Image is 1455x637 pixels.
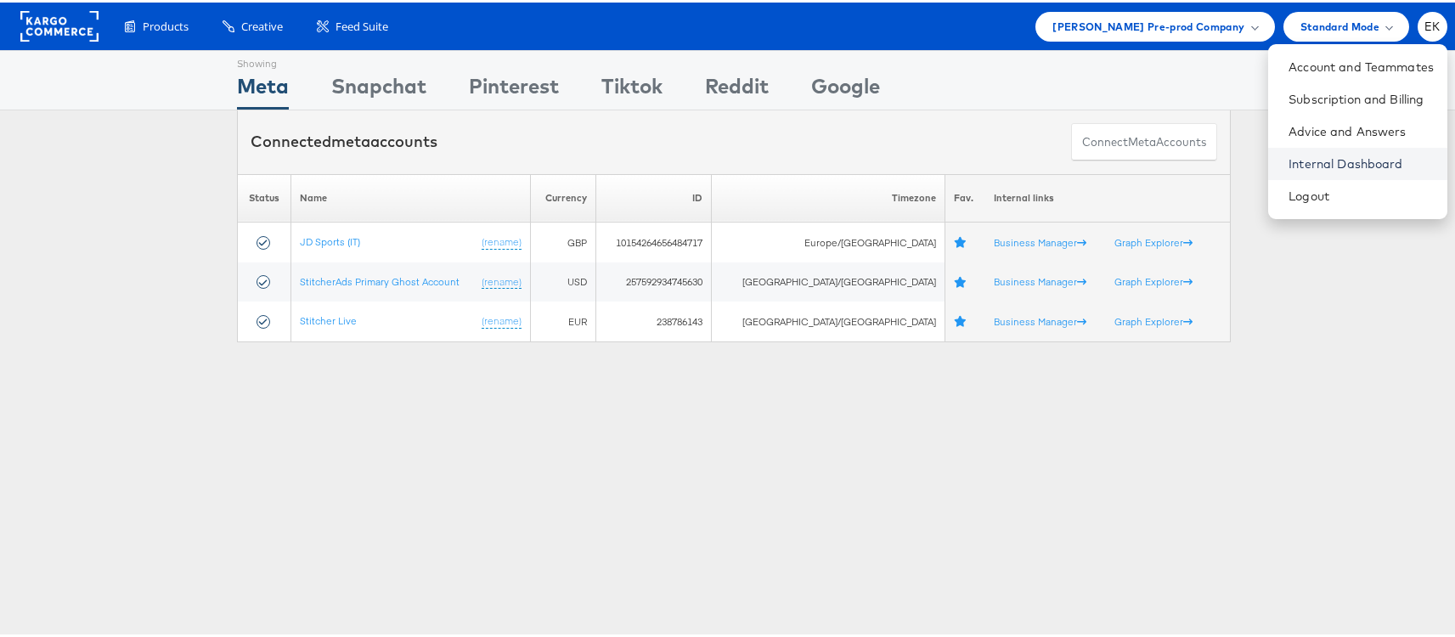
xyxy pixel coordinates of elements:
a: (rename) [482,273,522,287]
span: [PERSON_NAME] Pre-prod Company [1052,15,1244,33]
a: Advice and Answers [1289,121,1434,138]
a: Stitcher Live [300,312,357,324]
a: Business Manager [994,273,1086,285]
a: Graph Explorer [1114,234,1193,246]
span: Standard Mode [1300,15,1379,33]
span: Feed Suite [336,16,388,32]
span: EK [1424,19,1441,30]
td: [GEOGRAPHIC_DATA]/[GEOGRAPHIC_DATA] [712,299,945,339]
div: Showing [237,48,289,69]
th: Name [290,172,530,220]
td: 238786143 [596,299,712,339]
a: StitcherAds Primary Ghost Account [300,273,460,285]
td: 257592934745630 [596,260,712,300]
td: 10154264656484717 [596,220,712,260]
a: JD Sports (IT) [300,233,360,245]
td: [GEOGRAPHIC_DATA]/[GEOGRAPHIC_DATA] [712,260,945,300]
a: Logout [1289,185,1434,202]
th: Timezone [712,172,945,220]
div: Connected accounts [251,128,437,150]
span: Products [143,16,189,32]
div: Meta [237,69,289,107]
th: Status [238,172,291,220]
div: Pinterest [469,69,559,107]
button: ConnectmetaAccounts [1071,121,1217,159]
td: Europe/[GEOGRAPHIC_DATA] [712,220,945,260]
a: Internal Dashboard [1289,153,1434,170]
a: Graph Explorer [1114,313,1193,325]
a: Subscription and Billing [1289,88,1434,105]
div: Reddit [705,69,769,107]
th: Currency [531,172,596,220]
div: Google [811,69,880,107]
th: ID [596,172,712,220]
a: Account and Teammates [1289,56,1434,73]
a: (rename) [482,312,522,326]
a: Graph Explorer [1114,273,1193,285]
a: Business Manager [994,313,1086,325]
a: (rename) [482,233,522,247]
td: EUR [531,299,596,339]
span: Creative [241,16,283,32]
div: Tiktok [601,69,663,107]
td: USD [531,260,596,300]
div: Snapchat [331,69,426,107]
span: meta [331,129,370,149]
span: meta [1128,132,1156,148]
a: Business Manager [994,234,1086,246]
td: GBP [531,220,596,260]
